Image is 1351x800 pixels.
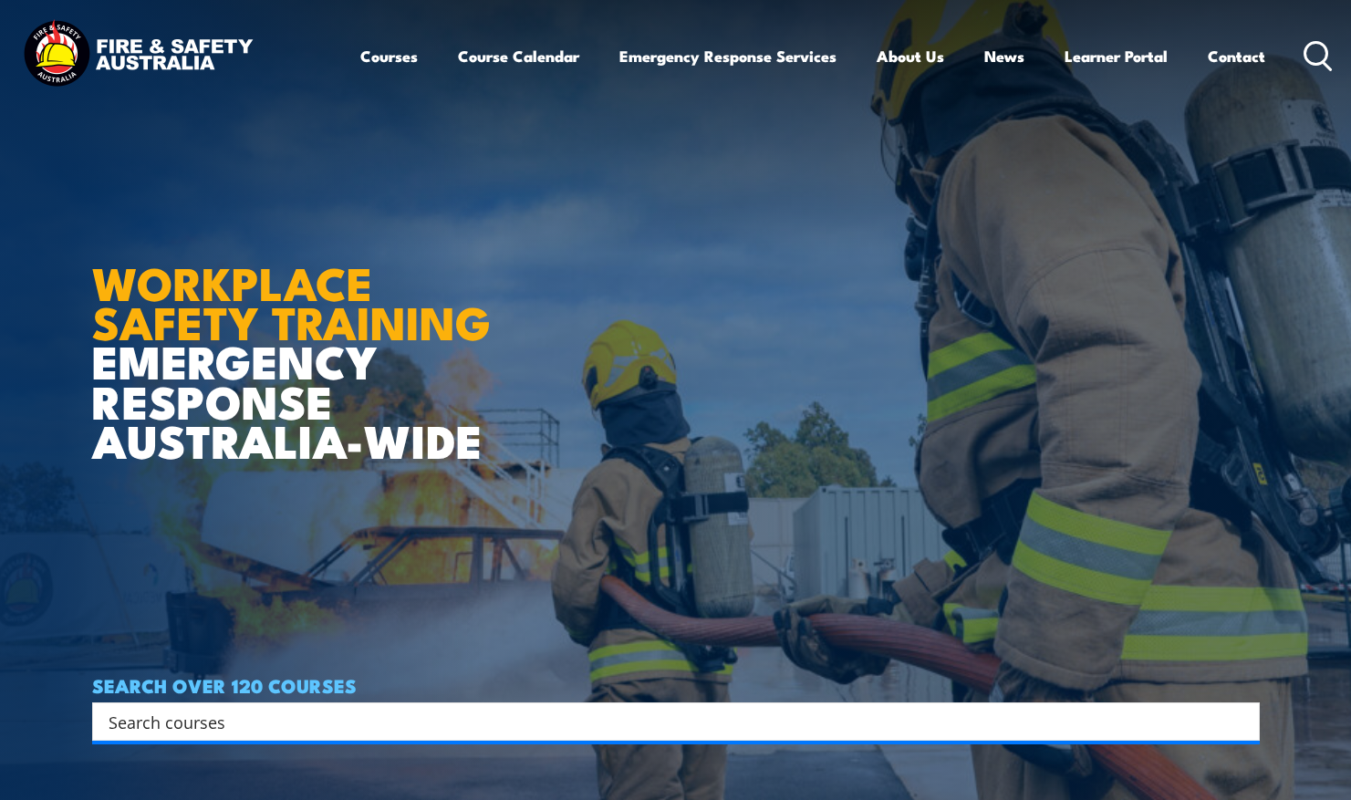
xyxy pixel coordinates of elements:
[92,246,491,356] strong: WORKPLACE SAFETY TRAINING
[619,32,837,80] a: Emergency Response Services
[984,32,1024,80] a: News
[360,32,418,80] a: Courses
[877,32,944,80] a: About Us
[109,708,1220,735] input: Search input
[1208,32,1265,80] a: Contact
[458,32,579,80] a: Course Calendar
[1065,32,1168,80] a: Learner Portal
[92,216,538,459] h1: EMERGENCY RESPONSE AUSTRALIA-WIDE
[92,675,1260,695] h4: SEARCH OVER 120 COURSES
[112,709,1223,734] form: Search form
[1228,709,1253,734] button: Search magnifier button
